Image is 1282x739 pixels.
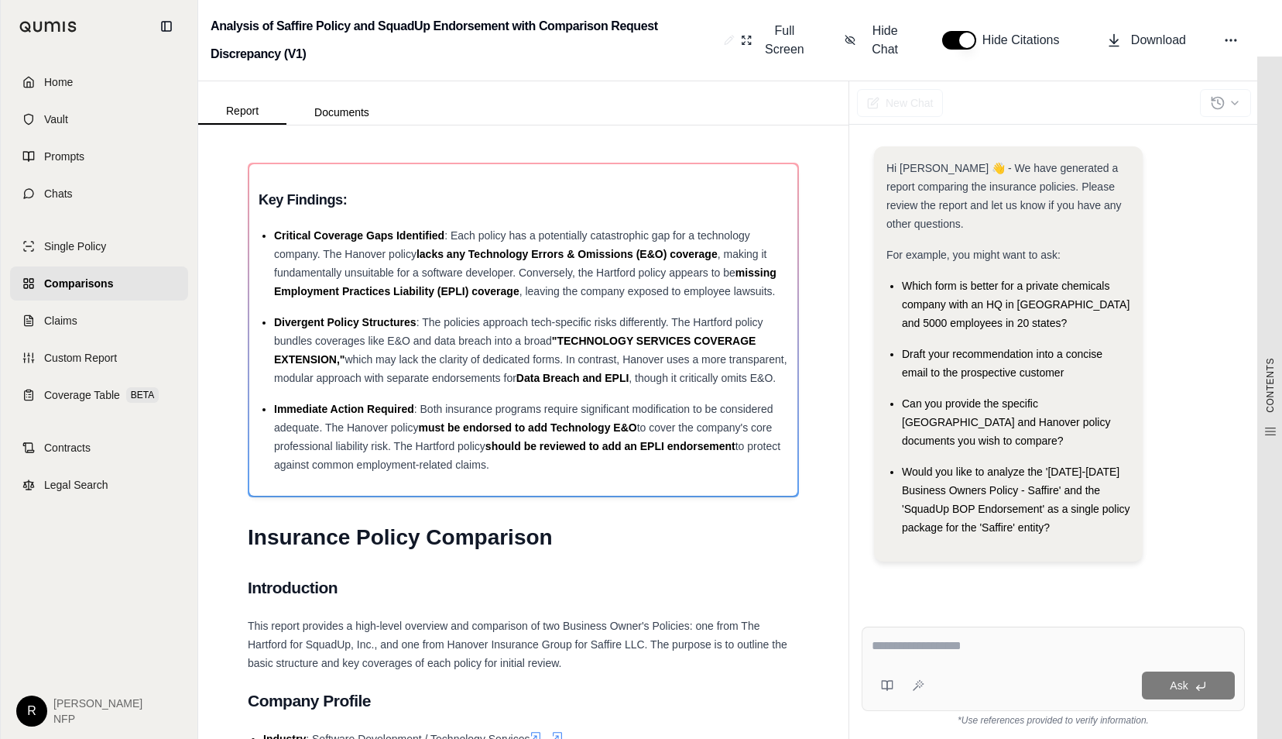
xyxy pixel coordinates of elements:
[274,229,750,260] span: : Each policy has a potentially catastrophic gap for a technology company. The Hanover policy
[198,98,286,125] button: Report
[10,431,188,465] a: Contracts
[274,229,444,242] span: Critical Coverage Gaps Identified
[1142,672,1235,699] button: Ask
[629,372,776,384] span: , though it critically omits E&O.
[865,22,905,59] span: Hide Chat
[862,711,1245,727] div: *Use references provided to verify information.
[886,249,1061,261] span: For example, you might want to ask:
[248,685,799,717] h2: Company Profile
[485,440,735,452] span: should be reviewed to add an EPLI endorsement
[902,397,1110,447] span: Can you provide the specific [GEOGRAPHIC_DATA] and Hanover policy documents you wish to compare?
[10,468,188,502] a: Legal Search
[274,248,767,279] span: , making it fundamentally unsuitable for a software developer. Conversely, the Hartford policy ap...
[902,466,1130,534] span: Would you like to analyze the '[DATE]-[DATE] Business Owners Policy - Saffire' and the 'SquadUp B...
[274,316,763,347] span: : The policies approach tech-specific risks differently. The Hartford policy bundles coverages li...
[53,711,142,727] span: NFP
[211,12,718,68] h2: Analysis of Saffire Policy and SquadUp Endorsement with Comparison Request Discrepancy (V1)
[10,102,188,136] a: Vault
[735,15,813,65] button: Full Screen
[53,696,142,711] span: [PERSON_NAME]
[44,186,73,201] span: Chats
[10,266,188,301] a: Comparisons
[886,162,1122,230] span: Hi [PERSON_NAME] 👋 - We have generated a report comparing the insurance policies. Please review t...
[1131,31,1186,50] span: Download
[44,313,77,328] span: Claims
[1170,679,1188,692] span: Ask
[516,372,629,384] span: Data Breach and EPLI
[44,112,68,127] span: Vault
[286,100,397,125] button: Documents
[416,248,718,260] span: lacks any Technology Errors & Omissions (E&O) coverage
[10,304,188,338] a: Claims
[10,139,188,174] a: Prompts
[419,421,637,434] span: must be endorsed to add Technology E&O
[902,280,1129,329] span: Which form is better for a private chemicals company with an HQ in [GEOGRAPHIC_DATA] and 5000 emp...
[762,22,807,59] span: Full Screen
[10,229,188,263] a: Single Policy
[838,15,911,65] button: Hide Chat
[19,21,77,33] img: Qumis Logo
[44,74,73,90] span: Home
[519,285,776,297] span: , leaving the company exposed to employee lawsuits.
[1100,25,1192,56] button: Download
[259,186,788,214] h3: Key Findings:
[16,696,47,727] div: R
[10,65,188,99] a: Home
[274,316,416,328] span: Divergent Policy Structures
[248,516,799,559] h1: Insurance Policy Comparison
[154,14,179,39] button: Collapse sidebar
[44,149,84,164] span: Prompts
[44,276,113,291] span: Comparisons
[274,403,414,415] span: Immediate Action Required
[10,177,188,211] a: Chats
[126,387,159,403] span: BETA
[248,572,799,604] h2: Introduction
[44,477,108,493] span: Legal Search
[44,239,106,254] span: Single Policy
[1264,358,1277,413] span: CONTENTS
[274,403,773,434] span: : Both insurance programs require significant modification to be considered adequate. The Hanover...
[44,387,120,403] span: Coverage Table
[902,348,1102,379] span: Draft your recommendation into a concise email to the prospective customer
[10,378,188,412] a: Coverage TableBETA
[44,350,117,366] span: Custom Report
[982,31,1069,50] span: Hide Citations
[248,620,787,669] span: This report provides a high-level overview and comparison of two Business Owner's Policies: one f...
[44,440,91,455] span: Contracts
[274,353,787,384] span: which may lack the clarity of dedicated forms. In contrast, Hanover uses a more transparent, modu...
[10,341,188,375] a: Custom Report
